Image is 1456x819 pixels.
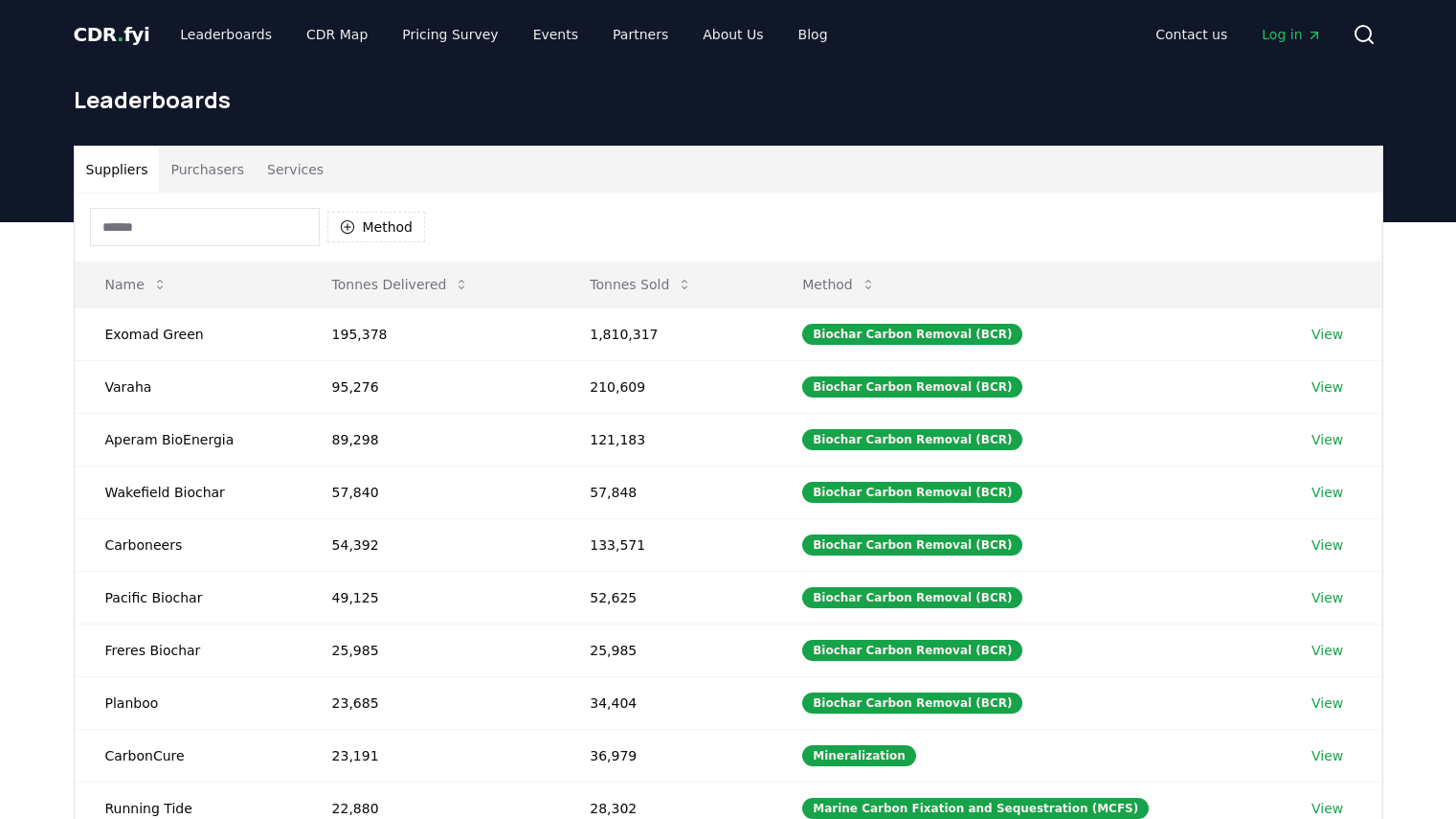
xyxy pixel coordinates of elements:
[1311,483,1343,502] a: View
[75,729,302,782] td: CarbonCure
[117,23,123,46] span: .
[317,265,485,304] button: Tonnes Delivered
[802,693,1022,714] div: Biochar Carbon Removal (BCR)
[90,265,183,304] button: Name
[75,307,302,360] td: Exomad Green
[1262,25,1321,44] span: Log in
[1311,535,1343,555] a: View
[802,429,1022,450] div: Biochar Carbon Removal (BCR)
[75,676,302,729] td: Planboo
[327,212,426,242] button: Method
[302,307,560,360] td: 195,378
[302,571,560,624] td: 49,125
[302,676,560,729] td: 23,685
[75,360,302,413] td: Varaha
[75,466,302,518] td: Wakefield Biochar
[302,518,560,571] td: 54,392
[787,265,891,304] button: Method
[291,17,383,52] a: CDR Map
[802,798,1149,819] div: Marine Carbon Fixation and Sequestration (MCFS)
[75,413,302,466] td: Aperam BioEnergia
[802,745,916,766] div: Mineralization
[559,624,772,676] td: 25,985
[1311,641,1343,660] a: View
[74,23,150,46] span: CDR fyi
[1311,746,1343,765] a: View
[387,17,513,52] a: Pricing Survey
[1140,17,1336,52] nav: Main
[802,324,1022,345] div: Biochar Carbon Removal (BCR)
[559,466,772,518] td: 57,848
[802,376,1022,398] div: Biochar Carbon Removal (BCR)
[1140,17,1243,52] a: Contact us
[302,413,560,466] td: 89,298
[802,587,1022,608] div: Biochar Carbon Removal (BCR)
[783,17,843,52] a: Blog
[302,729,560,782] td: 23,191
[597,17,683,52] a: Partners
[1246,17,1336,52] a: Log in
[75,571,302,624] td: Pacific Biochar
[574,265,707,304] button: Tonnes Sold
[559,360,772,413] td: 210,609
[165,17,842,52] nav: Main
[518,17,594,52] a: Events
[159,147,256,193] button: Purchasers
[302,624,560,676] td: 25,985
[75,624,302,676] td: Freres Biochar
[687,17,778,52] a: About Us
[802,640,1022,661] div: Biochar Carbon Removal (BCR)
[802,535,1022,556] div: Biochar Carbon Removal (BCR)
[1311,799,1343,818] a: View
[256,147,335,193] button: Services
[75,147,160,193] button: Suppliers
[302,360,560,413] td: 95,276
[302,466,560,518] td: 57,840
[74,21,150,48] a: CDR.fyi
[559,307,772,360] td: 1,810,317
[559,676,772,729] td: 34,404
[1311,588,1343,607] a: View
[1311,377,1343,397] a: View
[559,518,772,571] td: 133,571
[559,413,772,466] td: 121,183
[1311,694,1343,713] a: View
[165,17,287,52] a: Leaderboards
[75,518,302,571] td: Carboneers
[1311,325,1343,344] a: View
[74,84,1383,115] h1: Leaderboards
[559,571,772,624] td: 52,625
[802,482,1022,503] div: Biochar Carbon Removal (BCR)
[1311,430,1343,449] a: View
[559,729,772,782] td: 36,979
